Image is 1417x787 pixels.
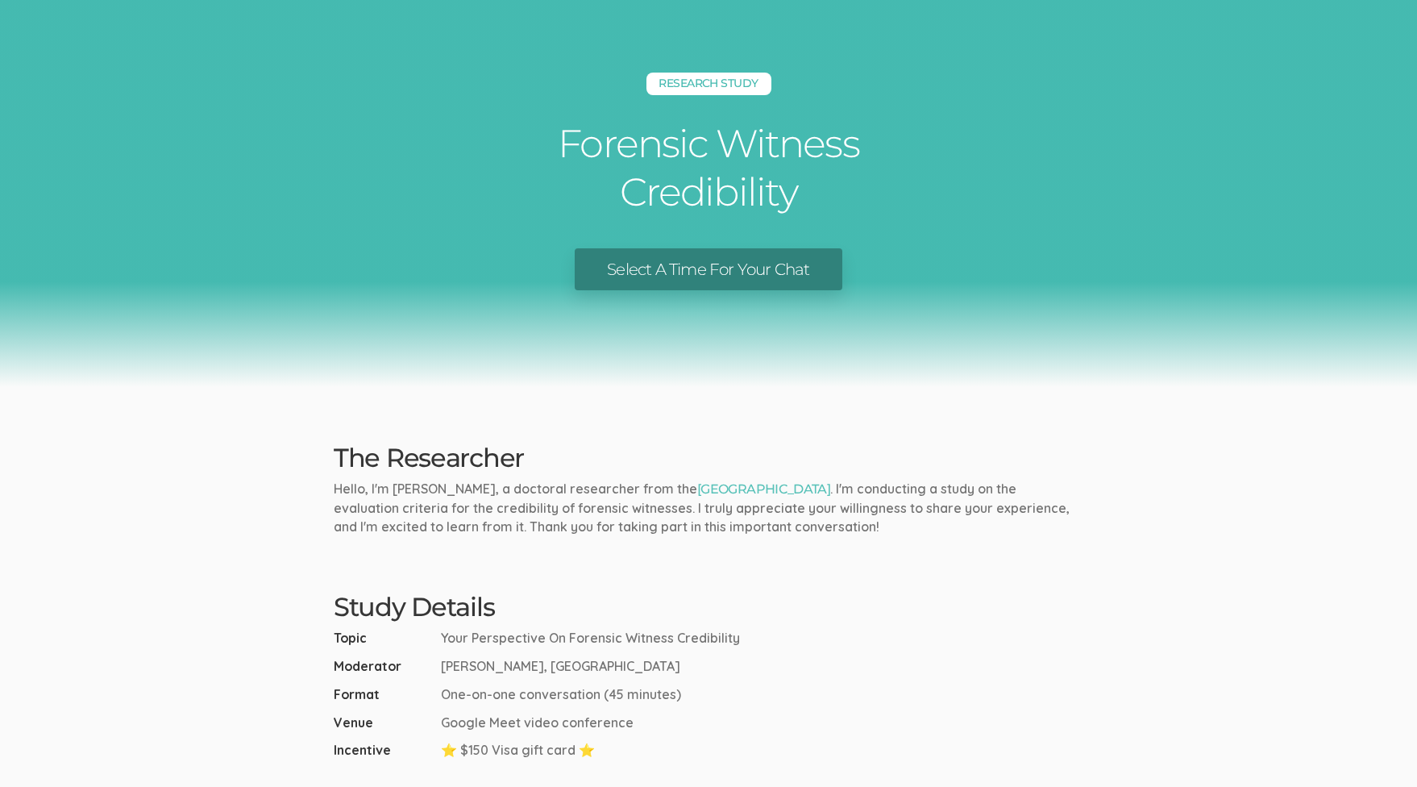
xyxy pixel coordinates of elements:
[334,741,434,760] span: Incentive
[441,741,595,760] span: ⭐ $150 Visa gift card ⭐
[441,657,680,676] span: [PERSON_NAME], [GEOGRAPHIC_DATA]
[467,119,950,216] h1: Forensic Witness Credibility
[334,685,434,704] span: Format
[334,480,1083,536] p: Hello, I'm [PERSON_NAME], a doctoral researcher from the . I'm conducting a study on the evaluati...
[575,248,841,291] a: Select A Time For Your Chat
[646,73,771,95] h5: Research Study
[697,481,830,497] a: [GEOGRAPHIC_DATA]
[334,629,434,648] span: Topic
[441,629,740,648] span: Your Perspective On Forensic Witness Credibility
[334,593,1083,621] h2: Study Details
[334,443,1083,472] h2: The Researcher
[441,714,634,732] span: Google Meet video conference
[334,657,434,676] span: Moderator
[334,714,434,732] span: Venue
[441,685,681,704] span: One-on-one conversation (45 minutes)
